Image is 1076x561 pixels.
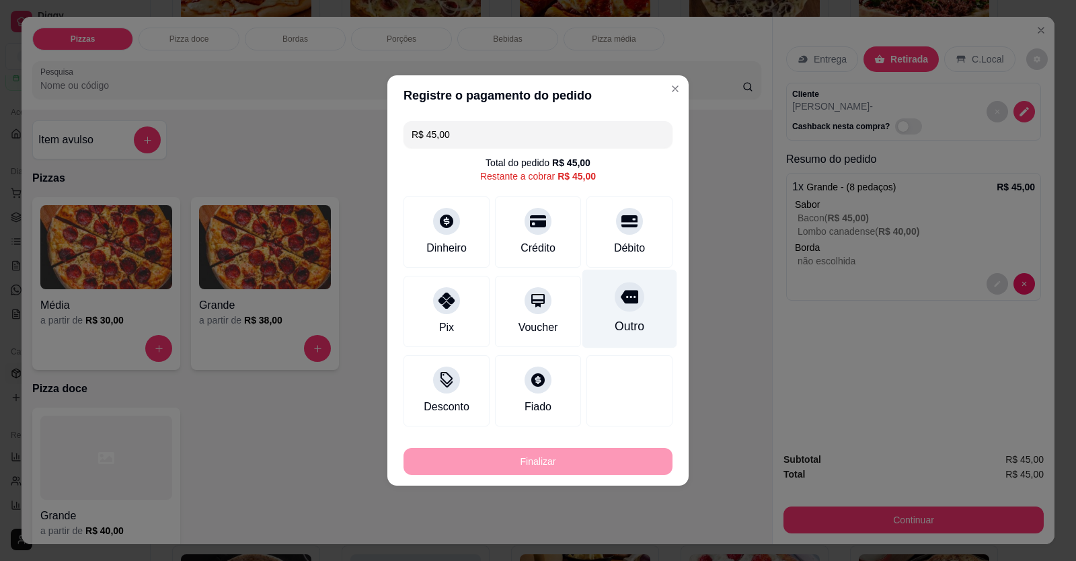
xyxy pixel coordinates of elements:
[518,320,558,336] div: Voucher
[552,156,590,170] div: R$ 45,00
[525,399,551,415] div: Fiado
[387,75,689,116] header: Registre o pagamento do pedido
[424,399,469,415] div: Desconto
[615,317,644,335] div: Outro
[521,240,555,256] div: Crédito
[614,240,645,256] div: Débito
[439,320,454,336] div: Pix
[664,78,686,100] button: Close
[412,121,664,148] input: Ex.: hambúrguer de cordeiro
[486,156,590,170] div: Total do pedido
[558,170,596,183] div: R$ 45,00
[426,240,467,256] div: Dinheiro
[480,170,596,183] div: Restante a cobrar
